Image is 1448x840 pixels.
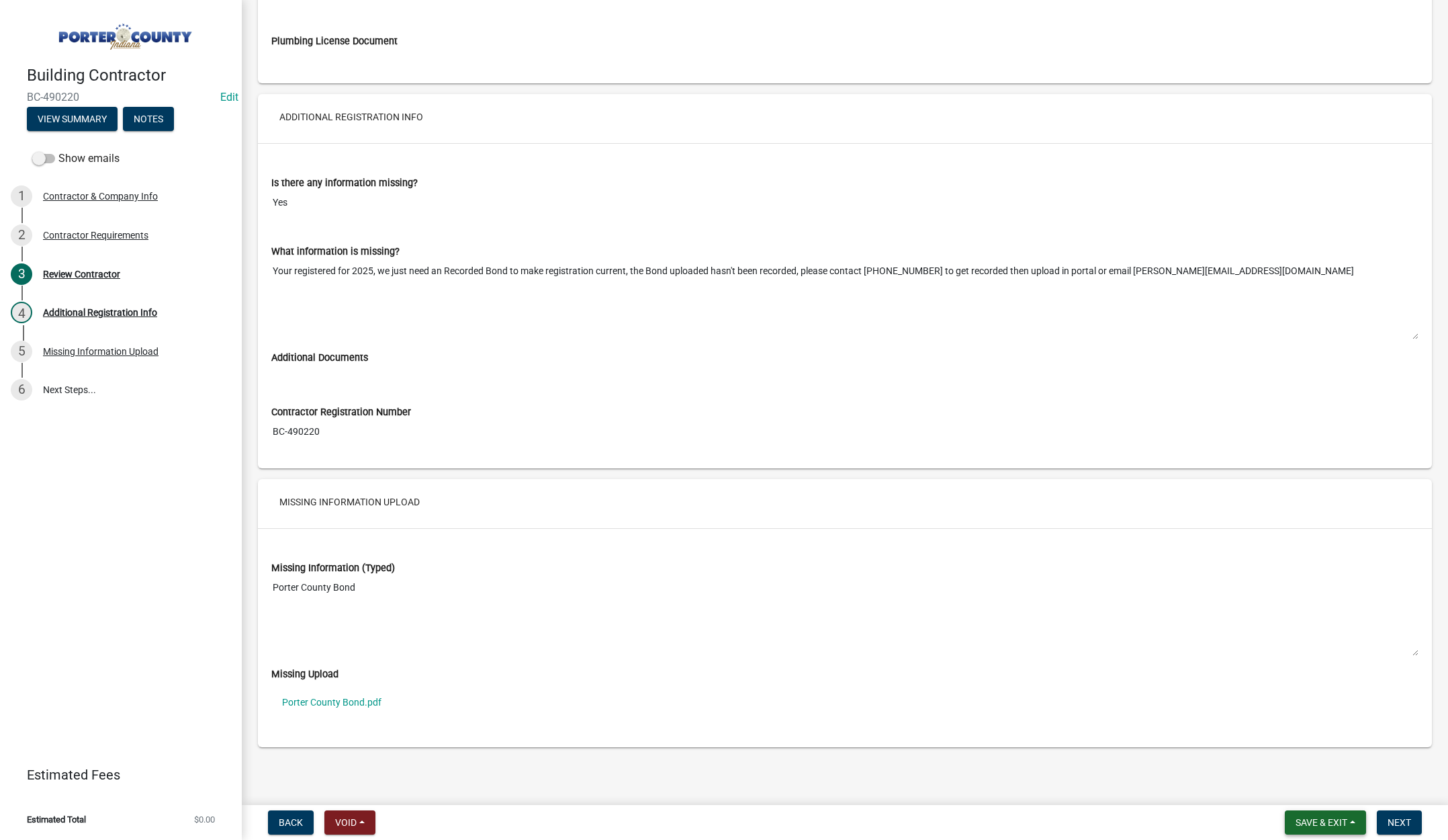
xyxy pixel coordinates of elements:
wm-modal-confirm: Notes [123,114,174,125]
label: Is there any information missing? [271,179,418,188]
span: Next [1388,817,1411,828]
div: 6 [11,379,32,401]
span: Save & Exit [1296,817,1347,828]
img: Porter County, Indiana [27,14,220,52]
label: Missing Information (Typed) [271,564,395,573]
div: Contractor Requirements [43,230,148,240]
div: Review Contractor [43,269,120,279]
button: View Summary [27,107,118,131]
button: Next [1377,810,1422,835]
wm-modal-confirm: Summary [27,114,118,125]
label: Missing Upload [271,670,338,679]
label: Show emails [32,151,120,167]
span: BC-490220 [27,91,215,103]
button: Missing Information Upload [269,490,431,514]
label: Plumbing License Document [271,37,398,46]
button: Void [324,810,375,835]
a: Edit [220,91,238,103]
span: $0.00 [194,815,215,824]
wm-modal-confirm: Edit Application Number [220,91,238,103]
label: What information is missing? [271,247,400,257]
div: Additional Registration Info [43,308,157,317]
div: Missing Information Upload [43,347,159,356]
div: 1 [11,185,32,207]
button: Back [268,810,314,835]
button: Save & Exit [1285,810,1366,835]
span: Back [279,817,303,828]
h4: Building Contractor [27,66,231,85]
div: 2 [11,224,32,246]
div: 3 [11,263,32,285]
div: Contractor & Company Info [43,192,158,201]
textarea: Your registered for 2025, we just need an Recorded Bond to make registration current, the Bond up... [271,259,1418,340]
div: 4 [11,302,32,323]
div: 5 [11,341,32,362]
button: Additional Registration Info [269,105,434,129]
button: Notes [123,107,174,131]
a: Porter County Bond.pdf [271,687,1418,718]
span: Estimated Total [27,815,86,824]
label: Contractor Registration Number [271,408,411,417]
span: Void [335,817,357,828]
label: Additional Documents [271,353,368,363]
textarea: Porter County Bond [271,575,1418,657]
a: Estimated Fees [11,761,220,788]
